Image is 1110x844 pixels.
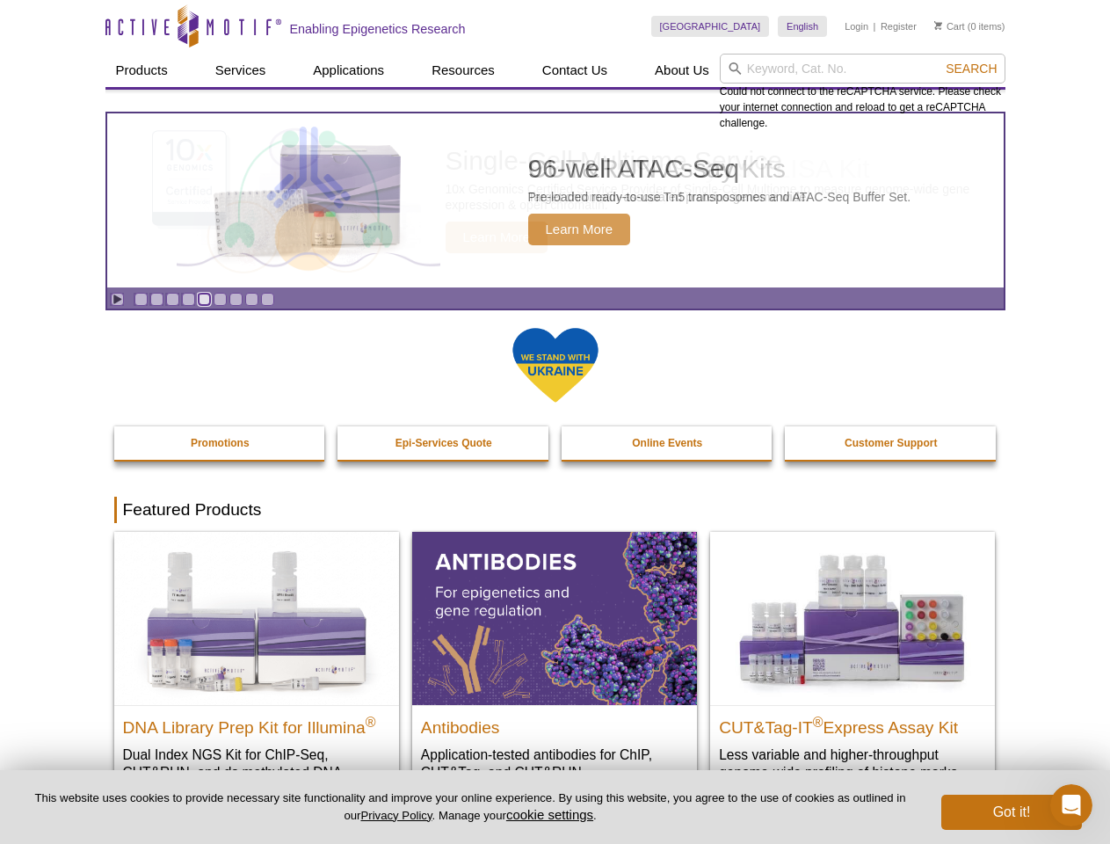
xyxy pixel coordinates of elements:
[874,16,876,37] li: |
[366,714,376,729] sup: ®
[881,20,917,33] a: Register
[111,293,124,306] a: Toggle autoplay
[651,16,770,37] a: [GEOGRAPHIC_DATA]
[134,293,148,306] a: Go to slide 1
[778,16,827,37] a: English
[28,790,912,824] p: This website uses cookies to provide necessary site functionality and improve your online experie...
[199,135,418,266] img: Active Motif Kit photo
[940,61,1002,76] button: Search
[644,54,720,87] a: About Us
[114,426,327,460] a: Promotions
[632,437,702,449] strong: Online Events
[214,293,227,306] a: Go to slide 6
[421,710,688,737] h2: Antibodies
[532,54,618,87] a: Contact Us
[506,807,593,822] button: cookie settings
[562,426,774,460] a: Online Events
[229,293,243,306] a: Go to slide 7
[105,54,178,87] a: Products
[114,532,399,816] a: DNA Library Prep Kit for Illumina DNA Library Prep Kit for Illumina® Dual Index NGS Kit for ChIP-...
[845,20,868,33] a: Login
[719,746,986,782] p: Less variable and higher-throughput genome-wide profiling of histone marks​.
[290,21,466,37] h2: Enabling Epigenetics Research
[123,710,390,737] h2: DNA Library Prep Kit for Illumina
[1050,784,1092,826] iframe: Intercom live chat
[198,293,211,306] a: Go to slide 5
[528,189,911,205] p: Pre-loaded ready-to-use Tn5 transposomes and ATAC-Seq Buffer Set.
[107,113,1004,287] article: 96-well ATAC-Seq
[946,62,997,76] span: Search
[719,710,986,737] h2: CUT&Tag-IT Express Assay Kit
[261,293,274,306] a: Go to slide 9
[941,795,1082,830] button: Got it!
[123,746,390,799] p: Dual Index NGS Kit for ChIP-Seq, CUT&RUN, and ds methylated DNA assays.
[720,54,1005,131] div: Could not connect to the reCAPTCHA service. Please check your internet connection and reload to g...
[511,326,599,404] img: We Stand With Ukraine
[710,532,995,798] a: CUT&Tag-IT® Express Assay Kit CUT&Tag-IT®Express Assay Kit Less variable and higher-throughput ge...
[150,293,163,306] a: Go to slide 2
[421,746,688,782] p: Application-tested antibodies for ChIP, CUT&Tag, and CUT&RUN.
[182,293,195,306] a: Go to slide 4
[395,437,492,449] strong: Epi-Services Quote
[528,156,911,182] h2: 96-well ATAC-Seq
[421,54,505,87] a: Resources
[785,426,998,460] a: Customer Support
[934,20,965,33] a: Cart
[412,532,697,704] img: All Antibodies
[337,426,550,460] a: Epi-Services Quote
[166,293,179,306] a: Go to slide 3
[934,16,1005,37] li: (0 items)
[360,809,432,822] a: Privacy Policy
[813,714,823,729] sup: ®
[710,532,995,704] img: CUT&Tag-IT® Express Assay Kit
[205,54,277,87] a: Services
[302,54,395,87] a: Applications
[845,437,937,449] strong: Customer Support
[934,21,942,30] img: Your Cart
[412,532,697,798] a: All Antibodies Antibodies Application-tested antibodies for ChIP, CUT&Tag, and CUT&RUN.
[191,437,250,449] strong: Promotions
[528,214,631,245] span: Learn More
[720,54,1005,84] input: Keyword, Cat. No.
[245,293,258,306] a: Go to slide 8
[114,497,997,523] h2: Featured Products
[107,113,1004,287] a: Active Motif Kit photo 96-well ATAC-Seq Pre-loaded ready-to-use Tn5 transposomes and ATAC-Seq Buf...
[114,532,399,704] img: DNA Library Prep Kit for Illumina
